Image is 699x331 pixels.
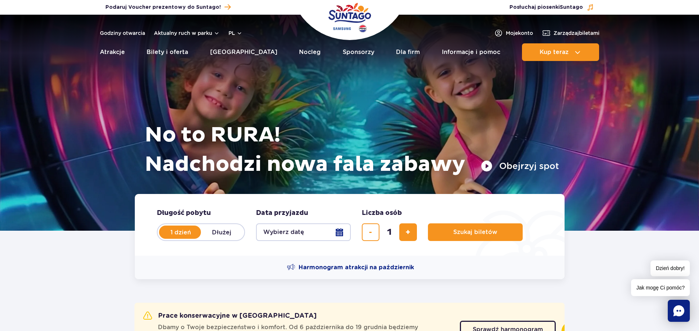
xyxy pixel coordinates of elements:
[362,209,402,217] span: Liczba osób
[560,5,583,10] span: Suntago
[362,223,379,241] button: usuń bilet
[105,4,221,11] span: Podaruj Voucher prezentowy do Suntago!
[494,29,533,37] a: Mojekonto
[542,29,599,37] a: Zarządzajbiletami
[399,223,417,241] button: dodaj bilet
[160,224,202,240] label: 1 dzień
[299,43,321,61] a: Nocleg
[157,209,211,217] span: Długość pobytu
[105,2,231,12] a: Podaruj Voucher prezentowy do Suntago!
[287,263,414,272] a: Harmonogram atrakcji na październik
[668,300,690,322] div: Chat
[210,43,277,61] a: [GEOGRAPHIC_DATA]
[147,43,188,61] a: Bilety i oferta
[540,49,569,55] span: Kup teraz
[343,43,374,61] a: Sponsorzy
[228,29,242,37] button: pl
[509,4,583,11] span: Posłuchaj piosenki
[145,120,559,179] h1: No to RURA! Nadchodzi nowa fala zabawy
[651,260,690,276] span: Dzień dobry!
[256,209,308,217] span: Data przyjazdu
[143,312,317,320] h2: Prace konserwacyjne w [GEOGRAPHIC_DATA]
[554,29,599,37] span: Zarządzaj biletami
[135,194,565,256] form: Planowanie wizyty w Park of Poland
[453,229,497,235] span: Szukaj biletów
[428,223,523,241] button: Szukaj biletów
[522,43,599,61] button: Kup teraz
[506,29,533,37] span: Moje konto
[201,224,243,240] label: Dłużej
[396,43,420,61] a: Dla firm
[100,43,125,61] a: Atrakcje
[509,4,594,11] button: Posłuchaj piosenkiSuntago
[100,29,145,37] a: Godziny otwarcia
[631,279,690,296] span: Jak mogę Ci pomóc?
[481,160,559,172] button: Obejrzyj spot
[299,263,414,271] span: Harmonogram atrakcji na październik
[442,43,500,61] a: Informacje i pomoc
[256,223,351,241] button: Wybierz datę
[381,223,398,241] input: liczba biletów
[154,30,220,36] button: Aktualny ruch w parku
